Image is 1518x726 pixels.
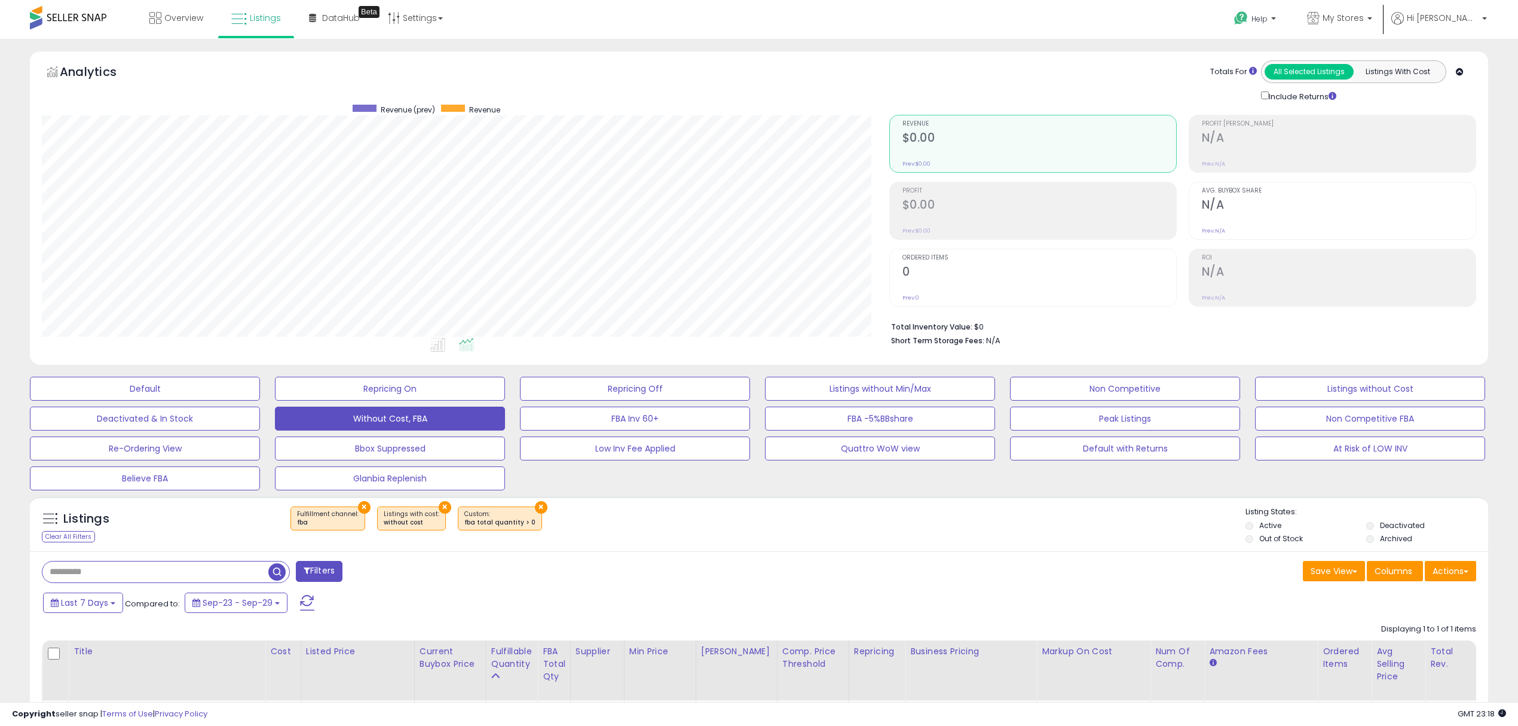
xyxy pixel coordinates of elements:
[74,645,260,658] div: Title
[902,294,919,301] small: Prev: 0
[1380,533,1412,544] label: Archived
[439,501,451,514] button: ×
[102,708,153,719] a: Terms of Use
[1155,645,1199,670] div: Num of Comp.
[1010,377,1240,401] button: Non Competitive
[1458,708,1506,719] span: 2025-10-7 23:18 GMT
[381,105,435,115] span: Revenue (prev)
[1252,89,1351,103] div: Include Returns
[1251,14,1268,24] span: Help
[902,131,1176,147] h2: $0.00
[1042,645,1145,658] div: Markup on Cost
[1209,658,1216,669] small: Amazon Fees.
[1010,437,1240,460] button: Default with Returns
[30,377,260,401] button: Default
[469,105,500,115] span: Revenue
[491,645,532,670] div: Fulfillable Quantity
[464,518,535,527] div: fba total quantity > 0
[61,597,108,609] span: Last 7 Days
[270,645,296,658] div: Cost
[1010,407,1240,431] button: Peak Listings
[250,12,281,24] span: Listings
[203,597,273,609] span: Sep-23 - Sep-29
[1376,645,1420,683] div: Avg Selling Price
[765,377,995,401] button: Listings without Min/Max
[1381,624,1476,635] div: Displaying 1 to 1 of 1 items
[1425,561,1476,581] button: Actions
[891,322,972,332] b: Total Inventory Value:
[1259,533,1303,544] label: Out of Stock
[275,466,505,490] button: Glanbia Replenish
[1202,121,1476,127] span: Profit [PERSON_NAME]
[12,709,207,720] div: seller snap | |
[1303,561,1365,581] button: Save View
[576,645,619,658] div: Supplier
[30,407,260,431] button: Deactivated & In Stock
[12,708,56,719] strong: Copyright
[185,593,287,613] button: Sep-23 - Sep-29
[296,561,342,582] button: Filters
[1367,561,1423,581] button: Columns
[765,437,995,460] button: Quattro WoW view
[1202,131,1476,147] h2: N/A
[701,645,772,658] div: [PERSON_NAME]
[358,501,371,514] button: ×
[1202,265,1476,281] h2: N/A
[910,645,1032,658] div: Business Pricing
[42,531,95,542] div: Clear All Filters
[902,121,1176,127] span: Revenue
[854,645,900,658] div: Repricing
[902,255,1176,261] span: Ordered Items
[322,12,360,24] span: DataHub
[275,407,505,431] button: Without Cost, FBA
[1255,377,1485,401] button: Listings without Cost
[543,645,565,683] div: FBA Total Qty
[275,377,505,401] button: Repricing On
[297,518,359,527] div: fba
[520,407,750,431] button: FBA Inv 60+
[1353,64,1442,80] button: Listings With Cost
[1234,11,1248,26] i: Get Help
[765,407,995,431] button: FBA -5%BBshare
[420,645,481,670] div: Current Buybox Price
[902,160,931,167] small: Prev: $0.00
[1430,645,1474,670] div: Total Rev.
[30,466,260,490] button: Believe FBA
[384,518,439,527] div: without cost
[1202,227,1225,234] small: Prev: N/A
[1323,645,1366,670] div: Ordered Items
[1202,188,1476,194] span: Avg. Buybox Share
[535,501,547,514] button: ×
[60,63,140,83] h5: Analytics
[1210,66,1257,78] div: Totals For
[384,510,439,527] span: Listings with cost :
[1037,640,1150,700] th: The percentage added to the cost of goods (COGS) that forms the calculator for Min & Max prices.
[43,593,123,613] button: Last 7 Days
[275,437,505,460] button: Bbox Suppressed
[155,708,207,719] a: Privacy Policy
[306,645,409,658] div: Listed Price
[902,198,1176,214] h2: $0.00
[1225,2,1288,39] a: Help
[902,265,1176,281] h2: 0
[1375,565,1412,577] span: Columns
[297,510,359,527] span: Fulfillment channel :
[464,510,535,527] span: Custom:
[1255,437,1485,460] button: At Risk of LOW INV
[359,6,379,18] div: Tooltip anchor
[1255,407,1485,431] button: Non Competitive FBA
[164,12,203,24] span: Overview
[1265,64,1354,80] button: All Selected Listings
[1202,160,1225,167] small: Prev: N/A
[125,598,180,609] span: Compared to:
[902,227,931,234] small: Prev: $0.00
[1202,294,1225,301] small: Prev: N/A
[1202,255,1476,261] span: ROI
[30,437,260,460] button: Re-Ordering View
[63,511,109,527] h5: Listings
[986,335,1000,346] span: N/A
[570,640,624,700] th: CSV column name: cust_attr_1_Supplier
[1209,645,1312,658] div: Amazon Fees
[782,645,844,670] div: Comp. Price Threshold
[1380,520,1425,530] label: Deactivated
